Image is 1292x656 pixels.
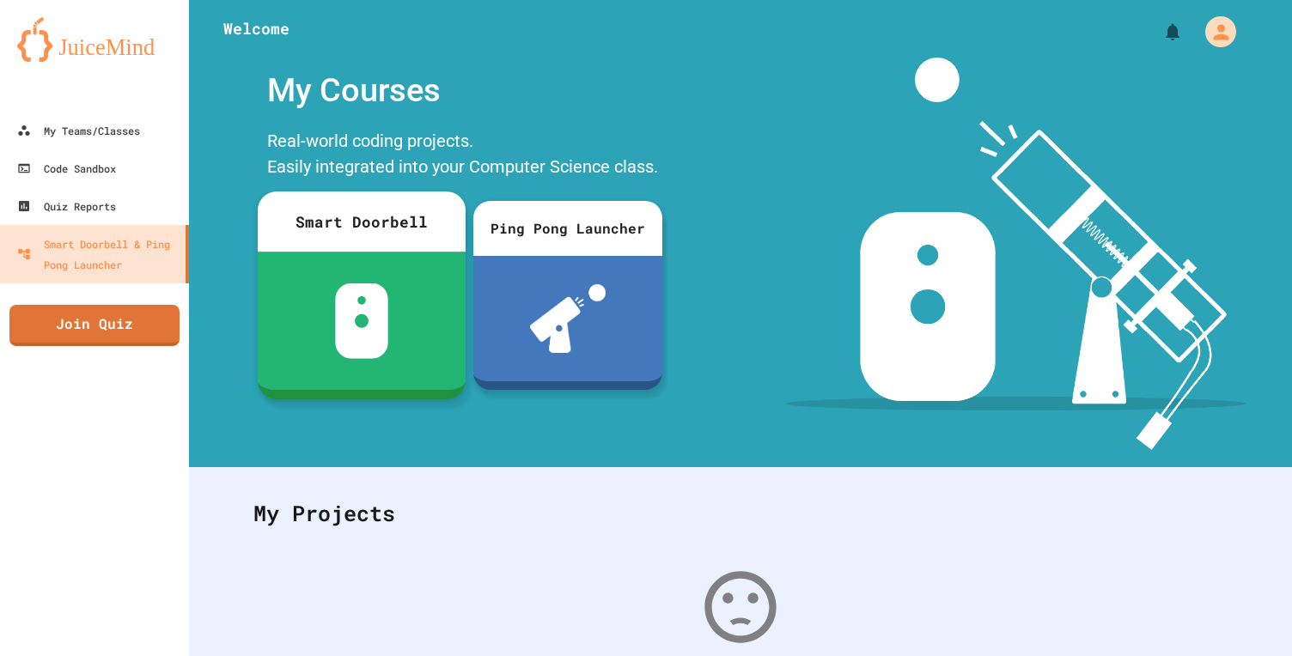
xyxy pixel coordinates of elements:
[1187,12,1240,52] div: My Account
[17,196,116,216] div: Quiz Reports
[258,191,466,252] div: Smart Doorbell
[259,124,671,188] div: Real-world coding projects. Easily integrated into your Computer Science class.
[335,283,389,359] img: sdb-white.svg
[1130,17,1187,46] div: My Notifications
[17,120,140,141] div: My Teams/Classes
[786,58,1246,450] img: banner-image-my-projects.png
[17,234,179,275] div: Smart Doorbell & Ping Pong Launcher
[473,201,662,256] div: Ping Pong Launcher
[17,158,116,179] div: Code Sandbox
[530,284,606,353] img: ppl-with-ball.png
[236,480,1245,547] div: My Projects
[9,305,180,346] a: Join Quiz
[259,58,671,124] div: My Courses
[17,17,172,62] img: logo-orange.svg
